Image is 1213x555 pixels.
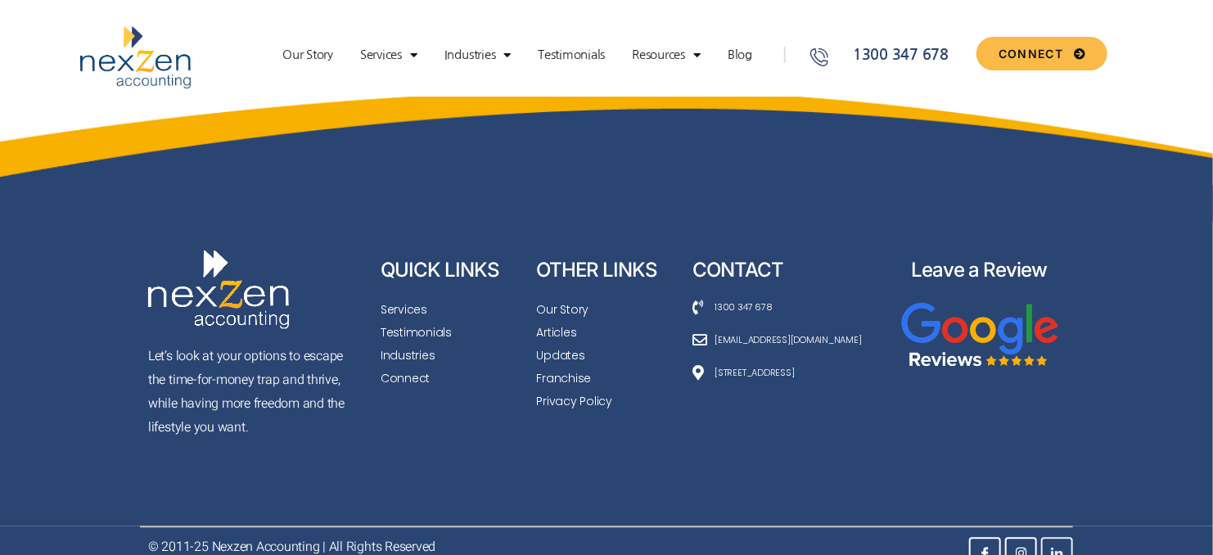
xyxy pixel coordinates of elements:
a: Industries [381,344,520,367]
span: Articles [536,321,576,344]
span: 1300 347 678 [849,44,949,66]
span: Franchise [536,367,591,390]
span: Industries [381,344,435,367]
span: [STREET_ADDRESS] [710,363,794,381]
h2: OTHER LINKS [536,259,676,282]
a: Services [381,298,520,321]
a: Our Story [274,47,341,63]
p: Let’s look at your options to escape the time-for-money trap and thrive, while having more freedo... [148,345,354,439]
span: CONNECT [999,48,1063,60]
h2: QUICK LINKS [381,259,520,282]
a: Privacy Policy [536,390,676,413]
a: 1300 347 678 [809,44,971,66]
nav: Menu [259,47,776,63]
a: [STREET_ADDRESS] [692,363,878,381]
a: Leave a Review [912,258,1048,282]
a: CONNECT [976,37,1107,70]
span: Services [381,298,427,321]
span: Testimonials [381,321,452,344]
a: Articles [536,321,676,344]
a: Services [352,47,426,63]
span: Connect [381,367,430,390]
a: Blog [719,47,760,63]
a: Franchise [536,367,676,390]
a: [EMAIL_ADDRESS][DOMAIN_NAME] [692,331,878,349]
span: Updates [536,344,584,367]
a: Testimonials [530,47,613,63]
span: Privacy Policy [536,390,612,413]
a: Industries [436,47,519,63]
span: Our Story [536,298,588,321]
a: Resources [624,47,709,63]
a: Our Story [536,298,676,321]
a: Testimonials [381,321,520,344]
span: 1300 347 678 [710,298,772,316]
span: [EMAIL_ADDRESS][DOMAIN_NAME] [710,331,861,349]
h2: CONTACT [692,259,878,282]
a: 1300 347 678 [692,298,878,316]
a: Updates [536,344,676,367]
a: Connect [381,367,520,390]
